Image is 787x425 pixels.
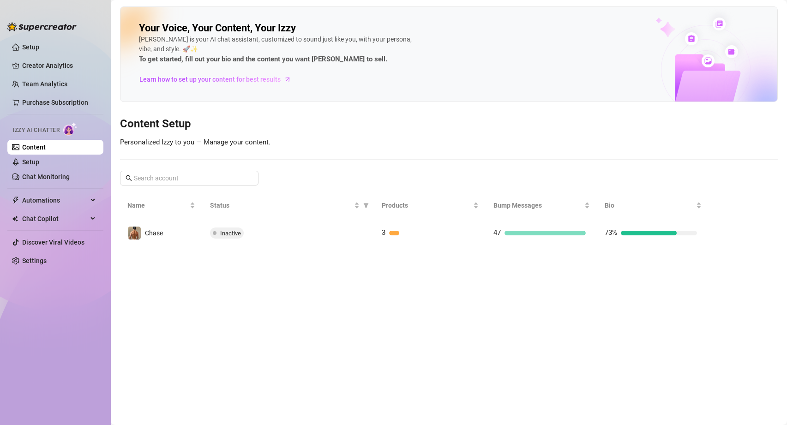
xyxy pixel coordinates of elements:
input: Search account [134,173,246,183]
span: arrow-right [283,75,292,84]
span: 47 [493,228,501,237]
img: AI Chatter [63,122,78,136]
a: Purchase Subscription [22,95,96,110]
th: Status [203,193,374,218]
span: 73% [605,228,617,237]
th: Bump Messages [486,193,598,218]
span: Status [210,200,352,210]
a: Chat Monitoring [22,173,70,180]
img: logo-BBDzfeDw.svg [7,22,77,31]
a: Setup [22,158,39,166]
span: Izzy AI Chatter [13,126,60,135]
span: Chase [145,229,163,237]
img: Chat Copilot [12,215,18,222]
span: Bio [605,200,694,210]
img: ai-chatter-content-library-cLFOSyPT.png [634,7,777,102]
span: Bump Messages [493,200,583,210]
a: Discover Viral Videos [22,239,84,246]
span: Inactive [220,230,241,237]
span: 3 [382,228,385,237]
a: Creator Analytics [22,58,96,73]
div: [PERSON_NAME] is your AI chat assistant, customized to sound just like you, with your persona, vi... [139,35,416,65]
th: Bio [597,193,709,218]
h2: Your Voice, Your Content, Your Izzy [139,22,296,35]
strong: To get started, fill out your bio and the content you want [PERSON_NAME] to sell. [139,55,387,63]
th: Name [120,193,203,218]
th: Products [374,193,486,218]
span: Automations [22,193,88,208]
a: Settings [22,257,47,264]
a: Learn how to set up your content for best results [139,72,298,87]
span: filter [361,198,371,212]
img: Chase [128,227,141,239]
span: Personalized Izzy to you — Manage your content. [120,138,270,146]
span: Learn how to set up your content for best results [139,74,281,84]
span: Products [382,200,471,210]
h3: Content Setup [120,117,778,132]
span: Name [127,200,188,210]
span: search [126,175,132,181]
a: Team Analytics [22,80,67,88]
span: thunderbolt [12,197,19,204]
span: Chat Copilot [22,211,88,226]
iframe: Intercom live chat [756,394,778,416]
span: filter [363,203,369,208]
a: Setup [22,43,39,51]
a: Content [22,144,46,151]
